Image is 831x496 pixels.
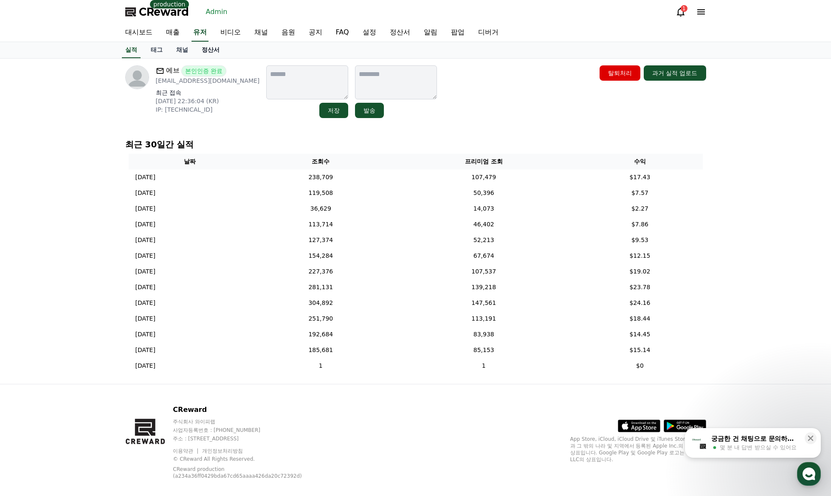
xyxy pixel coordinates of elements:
[417,24,444,42] a: 알림
[577,232,702,248] td: $9.53
[27,282,32,289] span: 홈
[135,283,155,292] p: [DATE]
[577,358,702,374] td: $0
[135,314,155,323] p: [DATE]
[169,42,195,58] a: 채널
[471,24,505,42] a: 디버거
[118,24,159,42] a: 대시보드
[166,65,180,76] span: 에브
[156,97,260,105] p: [DATE] 22:36:04 (KR)
[135,236,155,245] p: [DATE]
[135,267,155,276] p: [DATE]
[251,264,391,279] td: 227,376
[122,42,141,58] a: 실적
[214,24,248,42] a: 비디오
[577,154,702,169] th: 수익
[390,342,577,358] td: 85,153
[135,220,155,229] p: [DATE]
[139,5,189,19] span: CReward
[329,24,356,42] a: FAQ
[251,154,391,169] th: 조회수
[577,327,702,342] td: $14.45
[390,217,577,232] td: 46,402
[125,65,149,89] img: profile image
[251,248,391,264] td: 154,284
[390,248,577,264] td: 67,674
[676,7,686,17] a: 1
[135,330,155,339] p: [DATE]
[577,279,702,295] td: $23.78
[577,295,702,311] td: $24.16
[302,24,329,42] a: 공지
[251,342,391,358] td: 185,681
[248,24,275,42] a: 채널
[78,282,88,289] span: 대화
[173,435,322,442] p: 주소 : [STREET_ADDRESS]
[355,103,384,118] button: 발송
[173,405,322,415] p: CReward
[173,448,200,454] a: 이용약관
[135,173,155,182] p: [DATE]
[577,311,702,327] td: $18.44
[577,217,702,232] td: $7.86
[129,154,251,169] th: 날짜
[577,264,702,279] td: $19.02
[251,232,391,248] td: 127,374
[173,466,309,479] p: CReward production (a234a36ff0429bda67cd65aaaa426da20c72392d)
[390,358,577,374] td: 1
[110,269,163,290] a: 설정
[202,448,243,454] a: 개인정보처리방침
[390,201,577,217] td: 14,073
[135,251,155,260] p: [DATE]
[577,185,702,201] td: $7.57
[203,5,231,19] a: Admin
[181,65,226,76] span: 본인인증 완료
[135,204,155,213] p: [DATE]
[644,65,706,81] button: 과거 실적 업로드
[251,185,391,201] td: 119,508
[156,105,260,114] p: IP: [TECHNICAL_ID]
[192,24,208,42] a: 유저
[251,201,391,217] td: 36,629
[390,264,577,279] td: 107,537
[125,138,706,150] p: 최근 30일간 실적
[131,282,141,289] span: 설정
[251,295,391,311] td: 304,892
[319,103,348,118] button: 저장
[390,185,577,201] td: 50,396
[251,311,391,327] td: 251,790
[251,279,391,295] td: 281,131
[195,42,226,58] a: 정산서
[390,232,577,248] td: 52,213
[135,189,155,197] p: [DATE]
[251,358,391,374] td: 1
[275,24,302,42] a: 음원
[577,248,702,264] td: $12.15
[390,169,577,185] td: 107,479
[56,269,110,290] a: 대화
[173,418,322,425] p: 주식회사 와이피랩
[156,76,260,85] p: [EMAIL_ADDRESS][DOMAIN_NAME]
[135,361,155,370] p: [DATE]
[577,201,702,217] td: $2.27
[135,346,155,355] p: [DATE]
[390,327,577,342] td: 83,938
[173,456,322,462] p: © CReward All Rights Reserved.
[3,269,56,290] a: 홈
[251,217,391,232] td: 113,714
[144,42,169,58] a: 태그
[159,24,186,42] a: 매출
[577,342,702,358] td: $15.14
[156,88,260,97] p: 최근 접속
[173,427,322,434] p: 사업자등록번호 : [PHONE_NUMBER]
[356,24,383,42] a: 설정
[577,169,702,185] td: $17.43
[390,279,577,295] td: 139,218
[251,327,391,342] td: 192,684
[390,311,577,327] td: 113,191
[390,154,577,169] th: 프리미엄 조회
[251,169,391,185] td: 238,709
[390,295,577,311] td: 147,561
[570,436,706,463] p: App Store, iCloud, iCloud Drive 및 iTunes Store는 미국과 그 밖의 나라 및 지역에서 등록된 Apple Inc.의 서비스 상표입니다. Goo...
[135,299,155,307] p: [DATE]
